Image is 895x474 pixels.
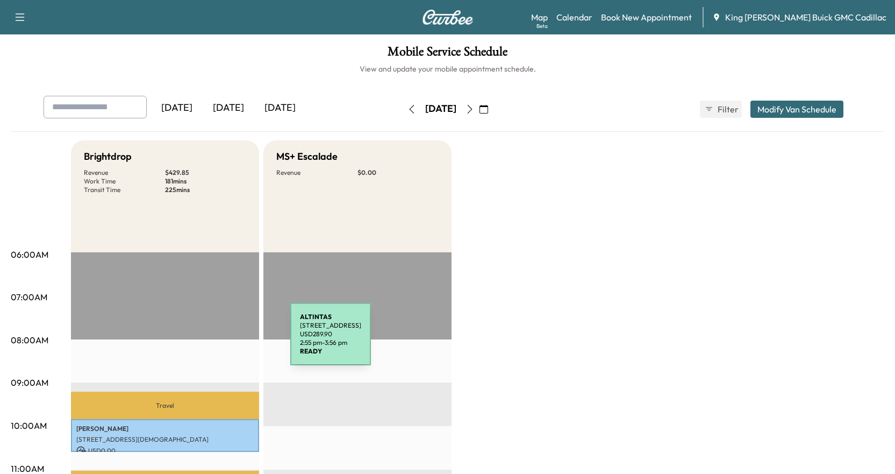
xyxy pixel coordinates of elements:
p: Transit Time [84,186,165,194]
p: Travel [71,392,259,419]
p: 08:00AM [11,334,48,346]
p: 225 mins [165,186,246,194]
h6: View and update your mobile appointment schedule. [11,63,884,74]
h5: MS+ Escalade [276,149,338,164]
p: Revenue [84,168,165,177]
a: Book New Appointment [601,11,692,24]
p: USD 0.00 [76,446,254,456]
p: Revenue [276,168,357,177]
a: MapBeta [531,11,548,24]
p: [PERSON_NAME] [76,425,254,433]
p: $ 429.85 [165,168,246,177]
span: Filter [718,103,737,116]
a: Calendar [556,11,592,24]
div: [DATE] [425,102,456,116]
p: $ 0.00 [357,168,439,177]
p: 07:00AM [11,291,47,303]
div: [DATE] [151,96,203,121]
span: King [PERSON_NAME] Buick GMC Cadillac [725,11,886,24]
button: Modify Van Schedule [750,101,843,118]
button: Filter [700,101,742,118]
p: 181 mins [165,177,246,186]
h5: Brightdrop [84,149,132,164]
p: Work Time [84,177,165,186]
h1: Mobile Service Schedule [11,45,884,63]
p: 06:00AM [11,248,48,261]
p: 09:00AM [11,376,48,389]
div: [DATE] [203,96,254,121]
div: Beta [536,22,548,30]
p: 10:00AM [11,419,47,432]
p: [STREET_ADDRESS][DEMOGRAPHIC_DATA] [76,435,254,444]
img: Curbee Logo [422,10,474,25]
div: [DATE] [254,96,306,121]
